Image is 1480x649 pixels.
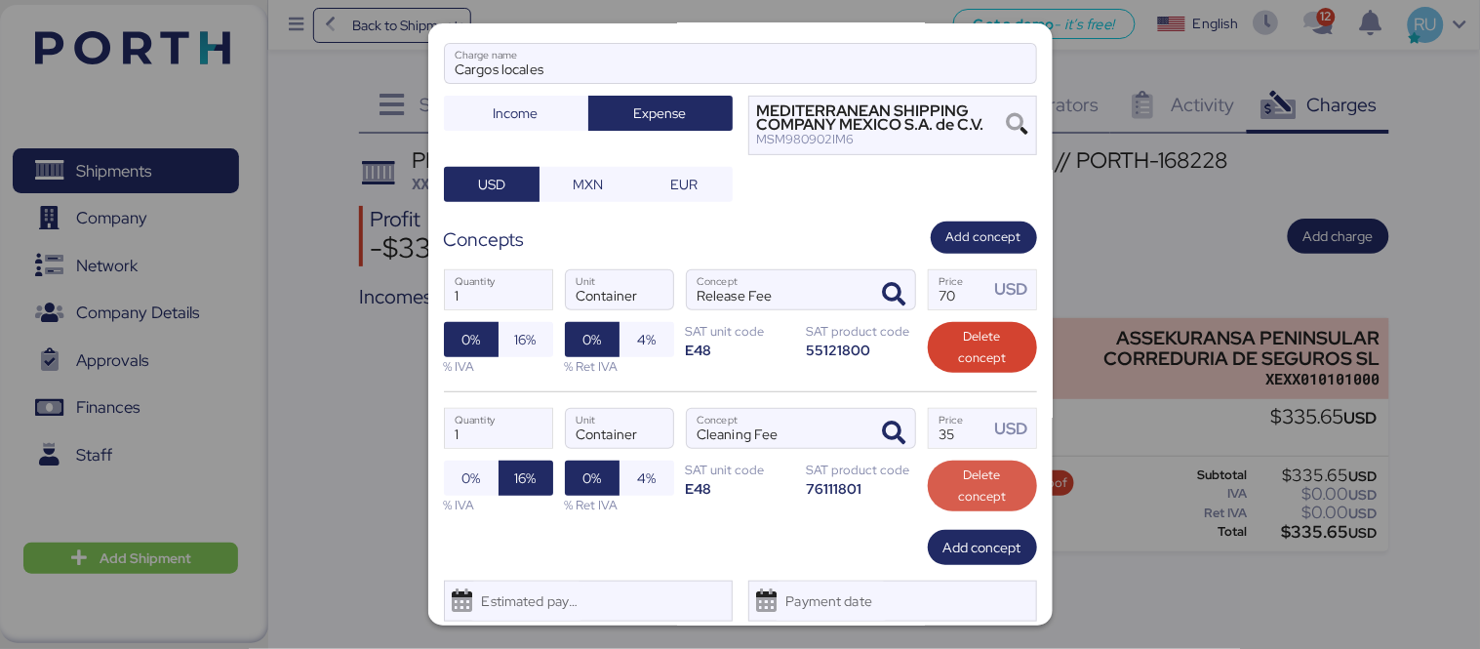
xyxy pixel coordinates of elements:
[929,409,989,448] input: Price
[670,173,698,196] span: EUR
[499,461,553,496] button: 16%
[515,466,537,490] span: 16%
[515,328,537,351] span: 16%
[686,322,795,341] div: SAT unit code
[931,222,1037,254] button: Add concept
[565,496,674,514] div: % Ret IVA
[540,167,636,202] button: MXN
[686,479,795,498] div: E48
[874,274,915,315] button: ConceptConcept
[620,461,674,496] button: 4%
[444,96,588,131] button: Income
[946,226,1021,248] span: Add concept
[566,270,673,309] input: Unit
[444,322,499,357] button: 0%
[620,322,674,357] button: 4%
[565,461,620,496] button: 0%
[686,461,795,479] div: SAT unit code
[943,326,1021,369] span: Delete concept
[636,167,733,202] button: EUR
[565,357,674,376] div: % Ret IVA
[874,413,915,454] button: ConceptConcept
[444,496,553,514] div: % IVA
[499,322,553,357] button: 16%
[494,101,539,125] span: Income
[943,536,1021,559] span: Add concept
[461,466,480,490] span: 0%
[478,173,505,196] span: USD
[582,328,601,351] span: 0%
[445,409,552,448] input: Quantity
[929,270,989,309] input: Price
[573,173,603,196] span: MXN
[444,357,553,376] div: % IVA
[582,466,601,490] span: 0%
[445,44,1036,83] input: Charge name
[928,322,1037,373] button: Delete concept
[994,277,1035,302] div: USD
[445,270,552,309] input: Quantity
[943,465,1021,507] span: Delete concept
[928,461,1037,511] button: Delete concept
[687,409,868,448] input: Concept
[444,461,499,496] button: 0%
[588,96,733,131] button: Expense
[807,322,916,341] div: SAT product code
[565,322,620,357] button: 0%
[994,417,1035,441] div: USD
[928,530,1037,565] button: Add concept
[637,466,656,490] span: 4%
[637,328,656,351] span: 4%
[757,104,1007,133] div: MEDITERRANEAN SHIPPING COMPANY MEXICO S.A. de C.V.
[634,101,687,125] span: Expense
[444,225,525,254] div: Concepts
[686,341,795,359] div: E48
[757,133,1007,146] div: MSM980902IM6
[444,167,540,202] button: USD
[687,270,868,309] input: Concept
[566,409,673,448] input: Unit
[461,328,480,351] span: 0%
[807,341,916,359] div: 55121800
[807,461,916,479] div: SAT product code
[807,479,916,498] div: 76111801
